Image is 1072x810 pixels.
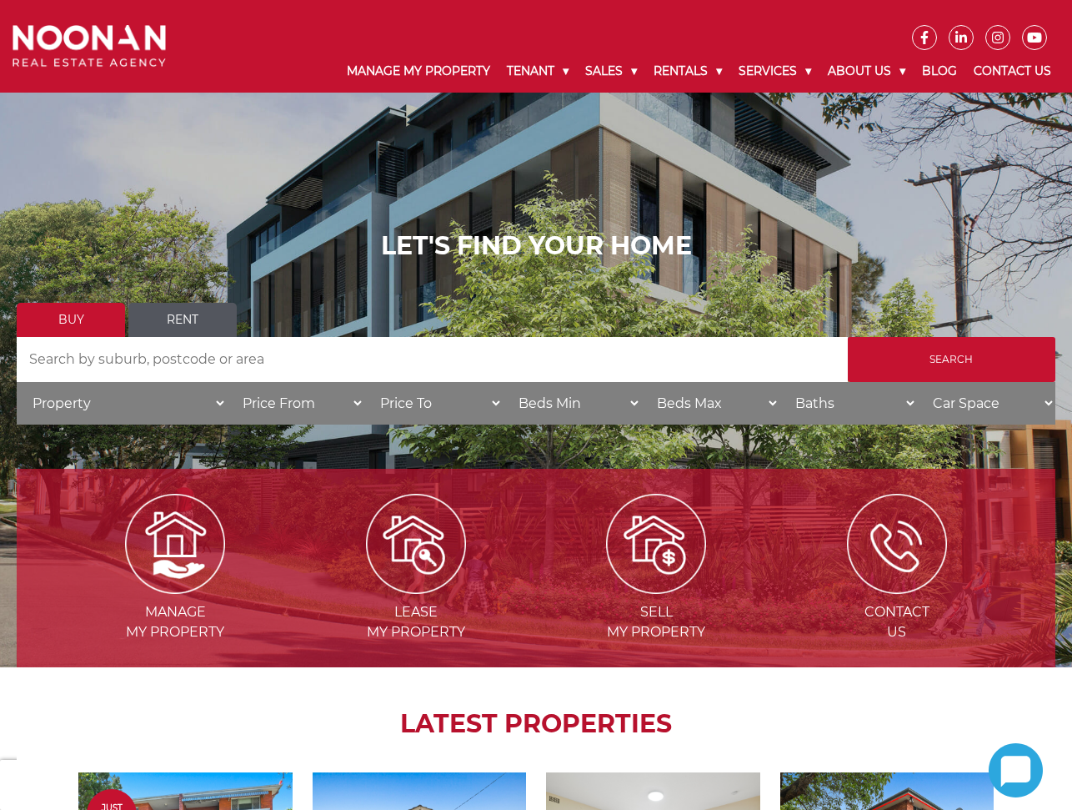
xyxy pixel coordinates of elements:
[730,50,819,93] a: Services
[847,494,947,594] img: ICONS
[819,50,914,93] a: About Us
[914,50,965,93] a: Blog
[538,535,775,640] a: Sellmy Property
[645,50,730,93] a: Rentals
[538,602,775,642] span: Sell my Property
[298,602,535,642] span: Lease my Property
[17,337,848,382] input: Search by suburb, postcode or area
[965,50,1059,93] a: Contact Us
[57,602,294,642] span: Manage my Property
[17,303,125,337] a: Buy
[338,50,498,93] a: Manage My Property
[298,535,535,640] a: Leasemy Property
[498,50,577,93] a: Tenant
[779,535,1016,640] a: ContactUs
[17,231,1055,261] h1: LET'S FIND YOUR HOME
[57,535,294,640] a: Managemy Property
[13,25,166,68] img: Noonan Real Estate Agency
[125,494,225,594] img: Manage my Property
[58,709,1014,739] h2: LATEST PROPERTIES
[128,303,237,337] a: Rent
[848,337,1055,382] input: Search
[779,602,1016,642] span: Contact Us
[606,494,706,594] img: Sell my property
[366,494,466,594] img: Lease my property
[577,50,645,93] a: Sales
